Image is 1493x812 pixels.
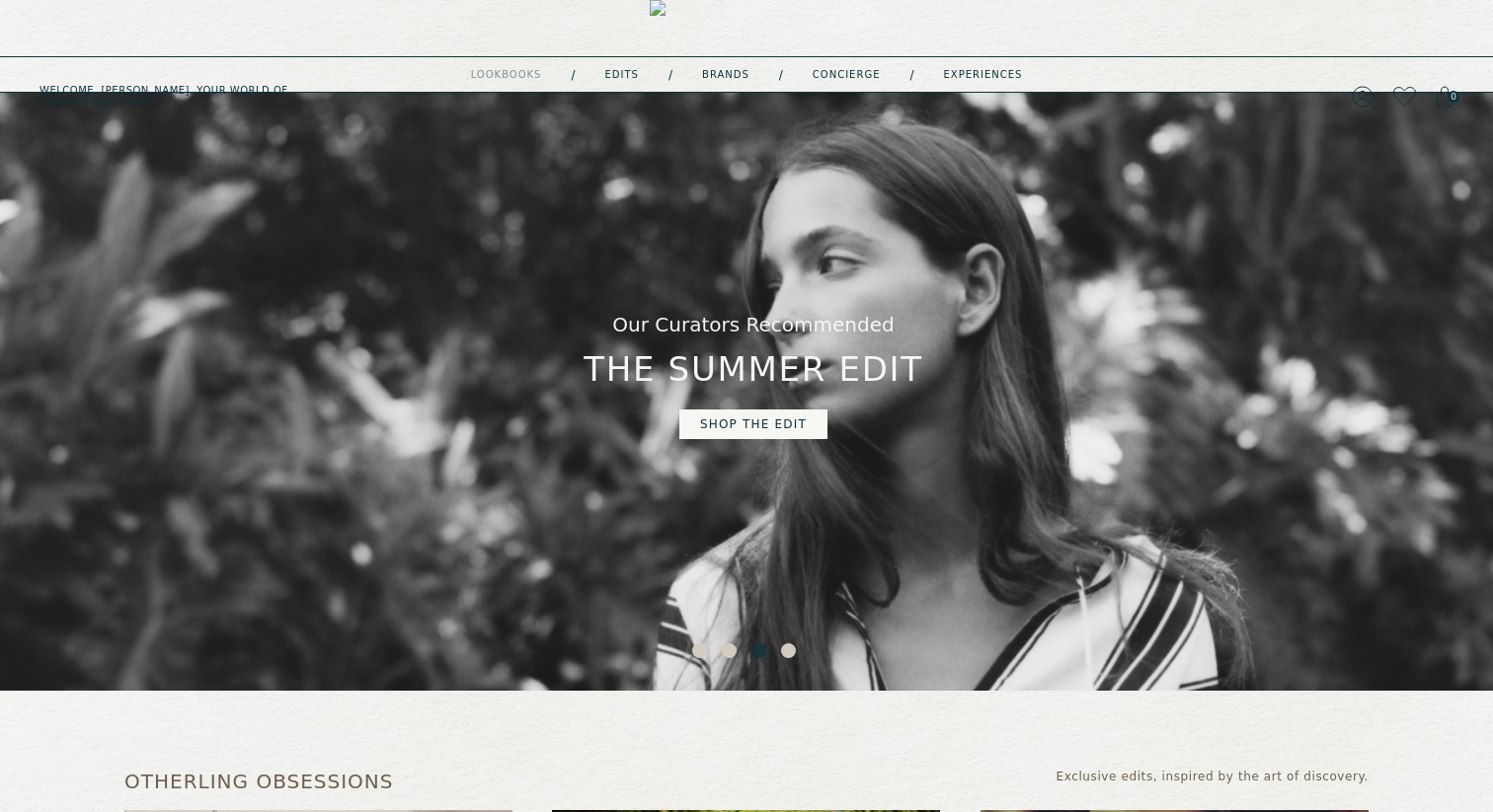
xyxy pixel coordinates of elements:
a: experiences [944,70,1023,80]
p: Our Curators Recommended [612,311,894,338]
a: lookbooks [471,70,542,80]
a: 0 [1436,83,1454,111]
div: / [668,67,672,83]
button: 3 [751,643,771,663]
div: / [571,67,575,83]
button: 4 [781,643,801,663]
h2: otherling obsessions [124,770,394,794]
button: 2 [722,643,742,663]
a: Brands [702,70,749,80]
a: concierge [813,70,881,80]
div: / [779,67,783,83]
a: shop the edit [679,409,827,439]
span: 0 [1448,91,1459,103]
a: Edits [605,70,639,80]
h5: Welcome, [PERSON_NAME] . Your world of curated discovery. [39,85,464,109]
div: / [909,67,913,83]
button: 1 [692,643,712,663]
h3: The summer edit [584,346,923,394]
p: Exclusive edits, inspired by the art of discovery. [1057,770,1369,794]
